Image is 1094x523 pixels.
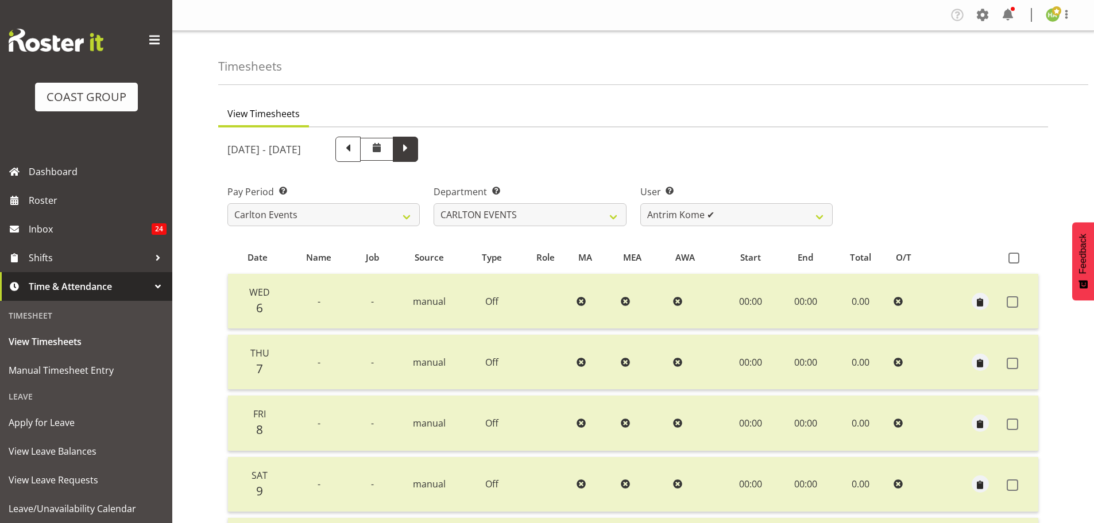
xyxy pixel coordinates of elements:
[9,362,164,379] span: Manual Timesheet Entry
[9,333,164,350] span: View Timesheets
[723,274,779,329] td: 00:00
[227,107,300,121] span: View Timesheets
[3,437,169,466] a: View Leave Balances
[227,185,420,199] label: Pay Period
[723,335,779,390] td: 00:00
[318,356,320,369] span: -
[413,356,446,369] span: manual
[318,295,320,308] span: -
[256,421,263,437] span: 8
[256,483,263,499] span: 9
[371,356,374,369] span: -
[318,417,320,429] span: -
[29,220,152,238] span: Inbox
[47,88,126,106] div: COAST GROUP
[371,417,374,429] span: -
[249,286,270,299] span: Wed
[9,500,164,517] span: Leave/Unavailability Calendar
[29,249,149,266] span: Shifts
[578,251,592,264] span: MA
[896,251,911,264] span: O/T
[413,295,446,308] span: manual
[434,185,626,199] label: Department
[482,251,502,264] span: Type
[779,335,832,390] td: 00:00
[3,356,169,385] a: Manual Timesheet Entry
[3,466,169,494] a: View Leave Requests
[465,335,520,390] td: Off
[1078,234,1088,274] span: Feedback
[413,478,446,490] span: manual
[465,396,520,451] td: Off
[640,185,833,199] label: User
[3,385,169,408] div: Leave
[415,251,444,264] span: Source
[465,457,520,512] td: Off
[623,251,641,264] span: MEA
[832,335,889,390] td: 0.00
[3,304,169,327] div: Timesheet
[779,457,832,512] td: 00:00
[850,251,871,264] span: Total
[371,478,374,490] span: -
[832,457,889,512] td: 0.00
[318,478,320,490] span: -
[227,143,301,156] h5: [DATE] - [DATE]
[779,396,832,451] td: 00:00
[9,414,164,431] span: Apply for Leave
[536,251,555,264] span: Role
[29,278,149,295] span: Time & Attendance
[253,408,266,420] span: Fri
[306,251,331,264] span: Name
[29,192,167,209] span: Roster
[252,469,268,482] span: Sat
[413,417,446,429] span: manual
[152,223,167,235] span: 24
[29,163,167,180] span: Dashboard
[218,60,282,73] h4: Timesheets
[9,443,164,460] span: View Leave Balances
[3,327,169,356] a: View Timesheets
[723,396,779,451] td: 00:00
[3,408,169,437] a: Apply for Leave
[832,396,889,451] td: 0.00
[9,471,164,489] span: View Leave Requests
[465,274,520,329] td: Off
[675,251,695,264] span: AWA
[9,29,103,52] img: Rosterit website logo
[779,274,832,329] td: 00:00
[723,457,779,512] td: 00:00
[3,494,169,523] a: Leave/Unavailability Calendar
[740,251,761,264] span: Start
[250,347,269,359] span: Thu
[1046,8,1060,22] img: hendrix-amani9069.jpg
[256,361,263,377] span: 7
[371,295,374,308] span: -
[832,274,889,329] td: 0.00
[798,251,813,264] span: End
[366,251,379,264] span: Job
[1072,222,1094,300] button: Feedback - Show survey
[256,300,263,316] span: 6
[248,251,268,264] span: Date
